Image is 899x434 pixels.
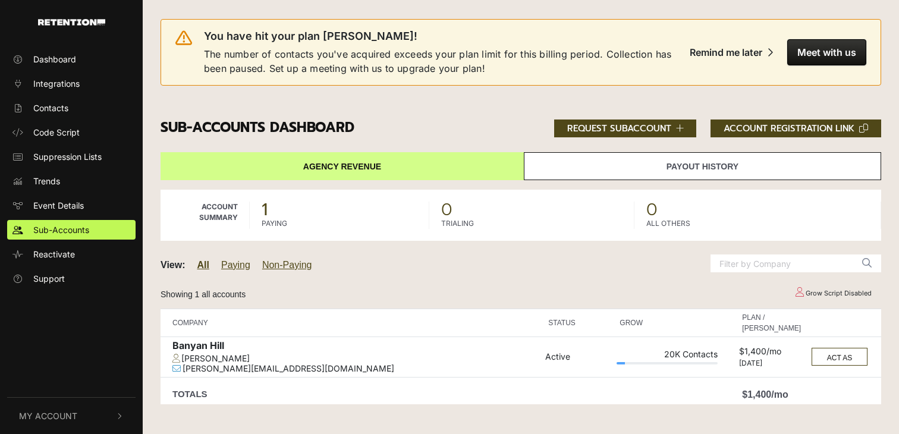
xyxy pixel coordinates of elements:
img: Retention.com [38,19,105,26]
a: Trends [7,171,136,191]
input: Filter by Company [711,254,853,272]
a: Sub-Accounts [7,220,136,240]
a: Reactivate [7,244,136,264]
a: Non-Paying [262,260,312,270]
strong: View: [161,260,186,270]
a: Contacts [7,98,136,118]
span: Contacts [33,102,68,114]
strong: $1,400/mo [742,389,788,400]
button: Meet with us [787,39,866,65]
strong: 1 [262,197,268,222]
div: [DATE] [739,359,804,367]
th: COMPANY [161,309,542,337]
span: Dashboard [33,53,76,65]
div: [PERSON_NAME] [172,354,539,364]
a: Dashboard [7,49,136,69]
h3: Sub-accounts Dashboard [161,119,881,137]
td: Grow Script Disabled [784,283,881,304]
a: Paying [221,260,250,270]
span: 0 [646,202,869,218]
div: 20K Contacts [617,350,718,362]
label: PAYING [262,218,287,229]
a: All [197,260,209,270]
div: $1,400/mo [739,347,804,359]
a: Integrations [7,74,136,93]
label: ALL OTHERS [646,218,690,229]
button: REQUEST SUBACCOUNT [554,119,697,137]
th: PLAN / [PERSON_NAME] [736,309,807,337]
span: Suppression Lists [33,150,102,163]
td: Account Summary [161,190,250,241]
label: TRIALING [441,218,474,229]
span: Sub-Accounts [33,224,89,236]
span: 0 [441,202,623,218]
a: Code Script [7,122,136,142]
span: Code Script [33,126,80,139]
small: Showing 1 all accounts [161,290,246,299]
a: Agency Revenue [161,152,524,180]
span: Support [33,272,65,285]
span: Trends [33,175,60,187]
a: Suppression Lists [7,147,136,166]
th: GROW [614,309,721,337]
td: TOTALS [161,377,542,404]
th: STATUS [542,309,614,337]
span: The number of contacts you've acquired exceeds your plan limit for this billing period. Collectio... [204,47,695,76]
a: Event Details [7,196,136,215]
button: ACCOUNT REGISTRATION LINK [711,119,881,137]
a: Payout History [524,152,881,180]
div: Plan Usage: 8% [617,362,718,364]
span: Integrations [33,77,80,90]
button: My Account [7,398,136,434]
div: Remind me later [690,46,762,58]
button: ACT AS [812,348,867,366]
div: Banyan Hill [172,340,539,354]
span: My Account [19,410,77,422]
a: Support [7,269,136,288]
span: You have hit your plan [PERSON_NAME]! [204,29,417,43]
div: [PERSON_NAME][EMAIL_ADDRESS][DOMAIN_NAME] [172,364,539,374]
span: Event Details [33,199,84,212]
td: Active [542,337,614,378]
button: Remind me later [680,39,782,65]
span: Reactivate [33,248,75,260]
